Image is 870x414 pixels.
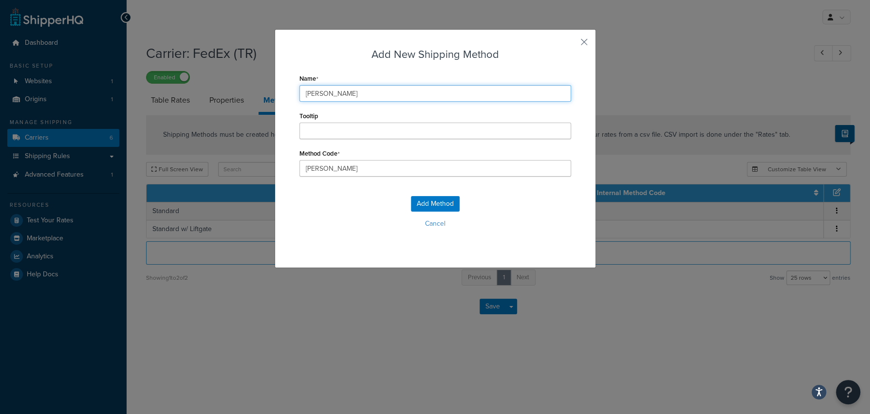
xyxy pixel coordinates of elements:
[299,112,318,120] label: Tooltip
[299,47,571,62] h3: Add New Shipping Method
[411,196,460,212] button: Add Method
[299,216,571,231] button: Cancel
[299,150,340,158] label: Method Code
[299,75,318,83] label: Name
